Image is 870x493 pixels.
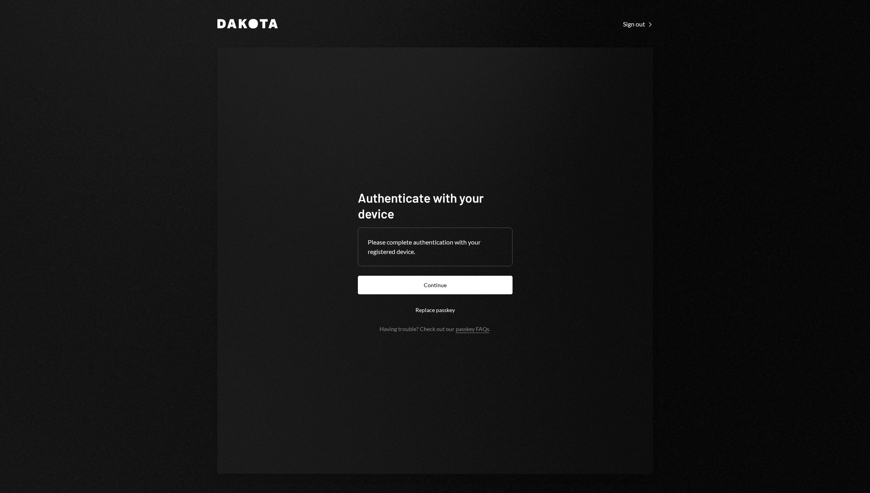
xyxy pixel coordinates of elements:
button: Continue [358,276,513,294]
a: Sign out [623,19,653,28]
h1: Authenticate with your device [358,190,513,221]
button: Replace passkey [358,301,513,319]
a: passkey FAQs [456,326,489,333]
div: Please complete authentication with your registered device. [368,237,503,256]
div: Sign out [623,20,653,28]
div: Having trouble? Check out our . [380,326,490,332]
